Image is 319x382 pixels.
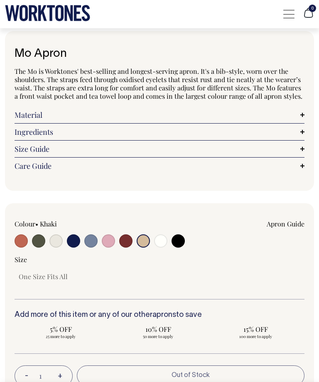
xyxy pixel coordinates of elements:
span: 0 [309,5,316,12]
div: Size [15,255,304,264]
a: Size Guide [15,145,304,153]
span: 25 more to apply [19,333,103,339]
span: One Size Fits All [19,273,68,281]
span: • [35,219,38,228]
input: 5% OFF 25 more to apply [15,323,107,342]
input: One Size Fits All [15,270,72,284]
span: 5% OFF [19,325,103,333]
h6: Add more of this item or any of our other to save [15,311,304,319]
a: Care Guide [15,162,304,170]
span: 10% OFF [116,325,201,333]
input: 10% OFF 50 more to apply [112,323,205,342]
span: 100 more to apply [213,333,298,339]
span: Out of Stock [172,372,210,378]
a: 0 [303,14,314,19]
h1: Mo Apron [15,48,304,61]
label: Khaki [40,219,57,228]
span: The Mo is Worktones' best-selling and longest-serving apron. It's a bib-style, worn over the shou... [15,67,302,100]
a: Apron Guide [267,219,304,228]
span: 15% OFF [213,325,298,333]
a: Material [15,111,304,119]
a: Ingredients [15,128,304,136]
input: 15% OFF 100 more to apply [209,323,302,342]
span: 50 more to apply [116,333,201,339]
div: Colour [15,220,130,228]
a: aprons [152,311,176,319]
